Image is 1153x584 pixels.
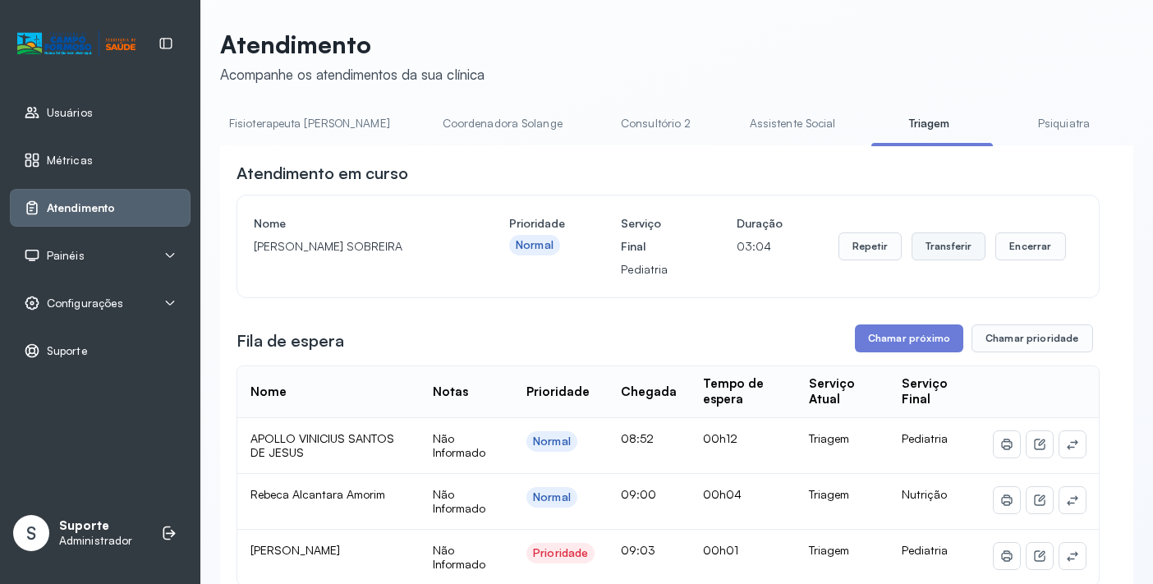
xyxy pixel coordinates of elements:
h3: Fila de espera [237,329,344,352]
span: Nutrição [902,487,947,501]
span: Rebeca Alcantara Amorim [250,487,385,501]
div: Normal [533,435,571,448]
p: Atendimento [220,30,485,59]
button: Transferir [912,232,986,260]
button: Chamar prioridade [972,324,1093,352]
p: Suporte [59,518,132,534]
div: Triagem [809,487,875,502]
a: Assistente Social [733,110,852,137]
span: Pediatria [902,543,948,557]
h4: Duração [737,212,783,235]
div: Prioridade [526,384,590,400]
div: Acompanhe os atendimentos da sua clínica [220,66,485,83]
h3: Atendimento em curso [237,162,408,185]
button: Encerrar [995,232,1065,260]
div: Chegada [621,384,677,400]
a: Atendimento [24,200,177,216]
a: Coordenadora Solange [426,110,579,137]
div: Serviço Atual [809,376,875,407]
span: Configurações [47,297,123,310]
a: Psiquiatra [1006,110,1121,137]
a: Consultório 2 [599,110,714,137]
p: Pediatria [621,258,681,281]
span: APOLLO VINICIUS SANTOS DE JESUS [250,431,394,460]
div: Normal [516,238,554,252]
a: Métricas [24,152,177,168]
div: Serviço Final [902,376,967,407]
a: Usuários [24,104,177,121]
p: Administrador [59,534,132,548]
p: 03:04 [737,235,783,258]
button: Chamar próximo [855,324,963,352]
p: [PERSON_NAME] SOBREIRA [254,235,453,258]
h4: Nome [254,212,453,235]
span: [PERSON_NAME] [250,543,340,557]
div: Nome [250,384,287,400]
span: Suporte [47,344,88,358]
img: Logotipo do estabelecimento [17,30,136,57]
div: Tempo de espera [703,376,783,407]
span: 08:52 [621,431,654,445]
span: Não Informado [433,543,485,572]
div: Triagem [809,431,875,446]
button: Repetir [838,232,902,260]
span: Não Informado [433,487,485,516]
a: Triagem [871,110,986,137]
div: Triagem [809,543,875,558]
div: Prioridade [533,546,588,560]
span: 09:00 [621,487,656,501]
h4: Prioridade [509,212,565,235]
span: Atendimento [47,201,115,215]
div: Normal [533,490,571,504]
span: Pediatria [902,431,948,445]
h4: Serviço Final [621,212,681,258]
div: Notas [433,384,468,400]
span: Não Informado [433,431,485,460]
a: Fisioterapeuta [PERSON_NAME] [213,110,407,137]
span: 00h12 [703,431,737,445]
span: 09:03 [621,543,655,557]
span: Usuários [47,106,93,120]
span: 00h04 [703,487,742,501]
span: 00h01 [703,543,738,557]
span: Painéis [47,249,85,263]
span: Métricas [47,154,93,168]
